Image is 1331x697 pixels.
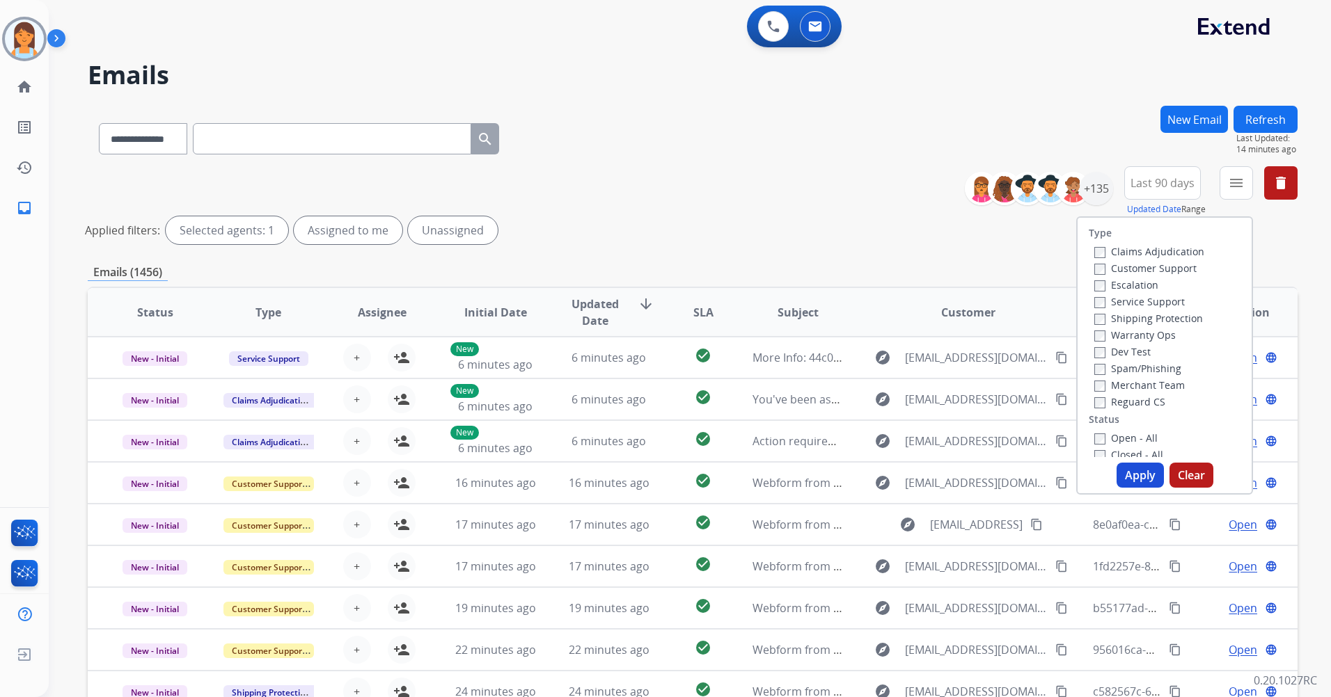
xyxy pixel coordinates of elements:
mat-icon: content_copy [1055,602,1068,614]
span: Customer Support [223,643,314,658]
mat-icon: person_add [393,349,410,366]
label: Dev Test [1094,345,1151,358]
div: Unassigned [408,216,498,244]
span: Customer Support [223,560,314,575]
mat-icon: list_alt [16,119,33,136]
div: +135 [1080,172,1113,205]
span: Action required: Extend claim approved for replacement [753,433,1048,449]
mat-icon: explore [874,474,891,491]
mat-icon: explore [899,516,916,533]
span: Initial Date [464,304,527,321]
span: Last 90 days [1131,180,1195,186]
span: 14 minutes ago [1236,144,1298,155]
mat-icon: language [1265,602,1277,614]
mat-icon: content_copy [1055,351,1068,364]
span: Status [137,304,173,321]
mat-icon: language [1265,351,1277,364]
span: Updated Date [564,296,627,329]
mat-icon: history [16,159,33,176]
label: Closed - All [1094,448,1163,461]
input: Service Support [1094,297,1105,308]
button: Apply [1117,463,1164,488]
mat-icon: explore [874,558,891,575]
span: [EMAIL_ADDRESS][DOMAIN_NAME] [905,600,1048,616]
mat-icon: check_circle [695,472,711,489]
button: Clear [1169,463,1213,488]
span: New - Initial [123,518,187,533]
mat-icon: language [1265,560,1277,572]
mat-icon: language [1265,393,1277,406]
span: Open [1229,558,1257,575]
mat-icon: person_add [393,641,410,658]
span: 17 minutes ago [569,517,649,532]
span: Customer Support [223,476,314,491]
span: 6 minutes ago [458,440,533,456]
mat-icon: check_circle [695,389,711,406]
span: Customer [941,304,995,321]
input: Escalation [1094,280,1105,291]
span: SLA [693,304,714,321]
button: + [343,344,371,371]
input: Dev Test [1094,347,1105,358]
span: + [354,349,360,366]
span: Open [1229,641,1257,658]
mat-icon: content_copy [1055,393,1068,406]
mat-icon: language [1265,518,1277,531]
button: + [343,511,371,538]
mat-icon: content_copy [1055,476,1068,489]
mat-icon: content_copy [1055,560,1068,572]
span: [EMAIL_ADDRESS][DOMAIN_NAME] [905,558,1048,575]
mat-icon: check_circle [695,598,711,614]
span: Customer Support [223,602,314,616]
span: You've been assigned a new service order: 244d9378-4104-4472-bf98-769d5bc2fc40 [753,392,1188,407]
span: New - Initial [123,602,187,616]
button: + [343,636,371,664]
p: Emails (1456) [88,264,168,281]
span: Webform from [EMAIL_ADDRESS][DOMAIN_NAME] on [DATE] [753,475,1068,490]
mat-icon: person_add [393,433,410,449]
mat-icon: explore [874,433,891,449]
span: Assignee [358,304,407,321]
mat-icon: explore [874,600,891,616]
span: More Info: 44c0c5ae-5768-4796-9038-2dbdbe5b3ea1 [PERSON_NAME] [753,350,1115,365]
span: [EMAIL_ADDRESS][DOMAIN_NAME] [905,349,1048,366]
h2: Emails [88,61,1298,89]
mat-icon: content_copy [1169,560,1181,572]
mat-icon: person_add [393,600,410,616]
mat-icon: explore [874,641,891,658]
span: 19 minutes ago [569,600,649,616]
mat-icon: check_circle [695,514,711,531]
mat-icon: search [477,131,494,147]
input: Open - All [1094,433,1105,444]
p: Applied filters: [85,222,160,239]
label: Reguard CS [1094,395,1165,408]
button: + [343,552,371,580]
mat-icon: content_copy [1169,518,1181,531]
span: Open [1229,516,1257,533]
span: 16 minutes ago [455,475,536,490]
input: Spam/Phishing [1094,364,1105,375]
p: New [450,384,479,398]
mat-icon: check_circle [695,556,711,572]
span: Open [1229,600,1257,616]
span: 17 minutes ago [569,559,649,574]
button: Refresh [1234,106,1298,133]
label: Spam/Phishing [1094,362,1181,375]
span: 22 minutes ago [569,642,649,657]
span: b55177ad-1aac-4cfd-a15c-d5860821ceeb [1093,600,1305,616]
mat-icon: explore [874,349,891,366]
span: 22 minutes ago [455,642,536,657]
label: Service Support [1094,295,1185,308]
span: 8e0af0ea-c49e-4163-adc5-1aacfc84ab7f [1093,517,1298,532]
span: New - Initial [123,560,187,575]
span: New - Initial [123,643,187,658]
input: Reguard CS [1094,397,1105,408]
label: Open - All [1094,431,1158,444]
label: Escalation [1094,278,1158,291]
span: 6 minutes ago [572,392,646,407]
span: Claims Adjudication [223,435,319,449]
span: + [354,600,360,616]
label: Shipping Protection [1094,312,1203,325]
mat-icon: language [1265,435,1277,447]
button: + [343,594,371,622]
